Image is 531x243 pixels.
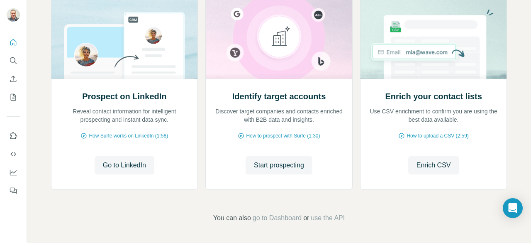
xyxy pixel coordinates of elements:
div: Open Intercom Messenger [503,198,523,218]
span: Enrich CSV [417,160,451,170]
button: Search [7,53,20,68]
h2: Identify target accounts [232,91,326,102]
span: How to upload a CSV (2:59) [407,132,468,140]
button: Quick start [7,35,20,50]
button: Feedback [7,183,20,198]
button: Start prospecting [246,156,312,174]
button: Use Surfe API [7,147,20,162]
button: Use Surfe on LinkedIn [7,128,20,143]
span: Start prospecting [254,160,304,170]
button: Dashboard [7,165,20,180]
span: or [303,213,309,223]
span: Go to LinkedIn [103,160,146,170]
span: How Surfe works on LinkedIn (1:58) [89,132,168,140]
button: My lists [7,90,20,105]
button: Enrich CSV [7,71,20,86]
p: Reveal contact information for intelligent prospecting and instant data sync. [60,107,190,124]
p: Discover target companies and contacts enriched with B2B data and insights. [214,107,344,124]
button: use the API [311,213,345,223]
h2: Enrich your contact lists [385,91,482,102]
h2: Prospect on LinkedIn [82,91,166,102]
button: Go to LinkedIn [95,156,154,174]
button: Enrich CSV [408,156,459,174]
p: Use CSV enrichment to confirm you are using the best data available. [369,107,499,124]
span: You can also [213,213,251,223]
img: Avatar [7,8,20,22]
span: How to prospect with Surfe (1:30) [246,132,320,140]
button: go to Dashboard [253,213,302,223]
